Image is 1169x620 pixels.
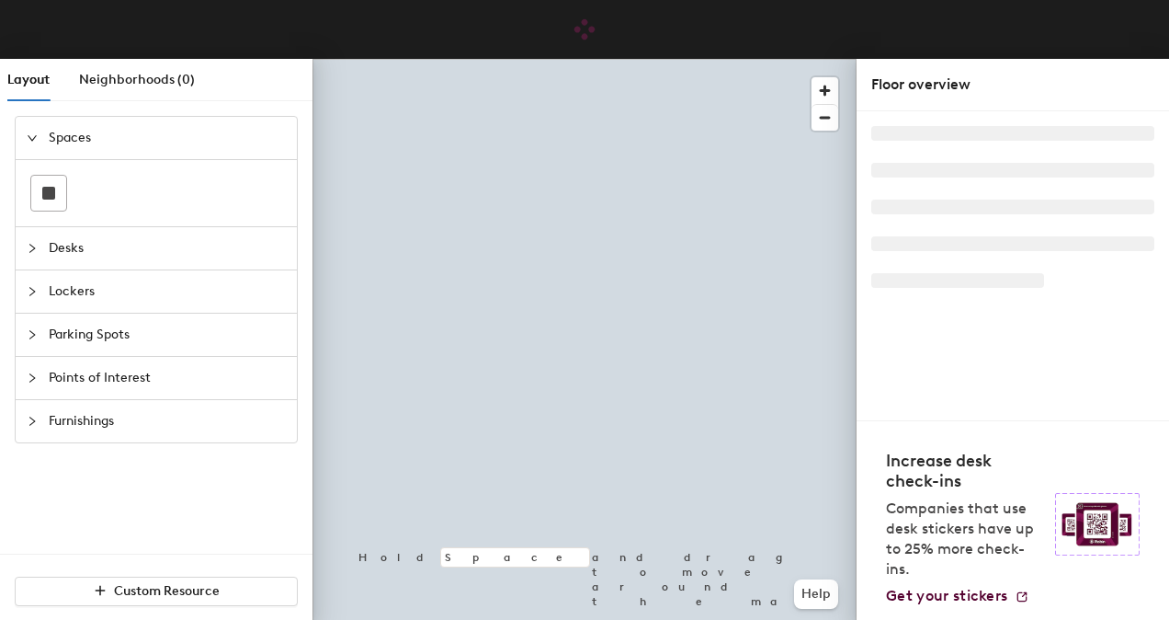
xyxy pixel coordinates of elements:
span: Points of Interest [49,357,286,399]
span: Parking Spots [49,314,286,356]
span: Get your stickers [886,587,1007,604]
span: expanded [27,132,38,144]
span: collapsed [27,286,38,297]
img: Sticker logo [1055,493,1140,556]
h4: Increase desk check-ins [886,451,1044,491]
a: Get your stickers [886,587,1029,605]
span: Desks [49,227,286,270]
span: Spaces [49,117,286,159]
span: Layout [7,72,50,87]
button: Help [794,580,838,609]
button: Custom Resource [15,577,298,606]
span: Furnishings [49,400,286,442]
span: collapsed [27,243,38,254]
span: Custom Resource [114,583,220,599]
div: Floor overview [871,74,1154,96]
span: collapsed [27,373,38,384]
p: Companies that use desk stickers have up to 25% more check-ins. [886,499,1044,580]
span: Lockers [49,270,286,313]
span: collapsed [27,416,38,427]
span: Neighborhoods (0) [79,72,195,87]
span: collapsed [27,329,38,340]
